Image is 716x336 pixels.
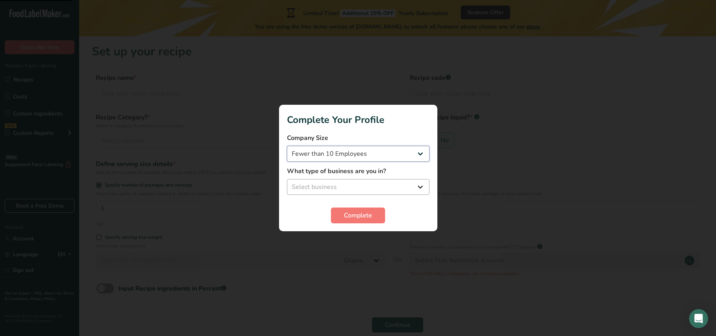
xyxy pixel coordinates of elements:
div: Open Intercom Messenger [689,309,708,328]
span: Complete [344,211,372,220]
h1: Complete Your Profile [287,113,429,127]
label: What type of business are you in? [287,166,429,176]
label: Company Size [287,133,429,143]
button: Complete [331,208,385,223]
